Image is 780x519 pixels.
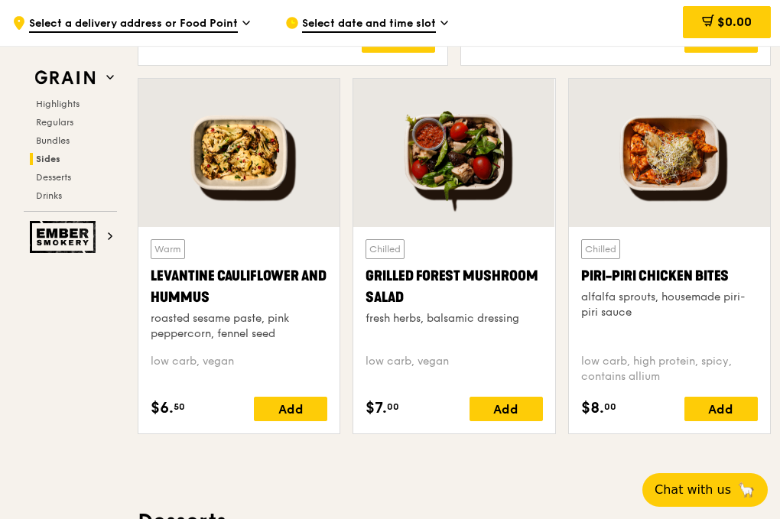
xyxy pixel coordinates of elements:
[366,397,387,420] span: $7.
[36,117,73,128] span: Regulars
[36,190,62,201] span: Drinks
[387,401,399,413] span: 00
[366,354,542,384] div: low carb, vegan
[737,481,756,499] span: 🦙
[581,290,758,320] div: alfalfa sprouts, housemade piri-piri sauce
[717,15,752,29] span: $0.00
[604,401,616,413] span: 00
[642,473,768,507] button: Chat with us🦙
[36,154,60,164] span: Sides
[174,401,185,413] span: 50
[581,354,758,384] div: low carb, high protein, spicy, contains allium
[366,311,542,326] div: fresh herbs, balsamic dressing
[36,172,71,183] span: Desserts
[151,311,327,342] div: roasted sesame paste, pink peppercorn, fennel seed
[30,221,100,253] img: Ember Smokery web logo
[684,397,758,421] div: Add
[302,16,436,33] span: Select date and time slot
[366,239,405,259] div: Chilled
[30,64,100,92] img: Grain web logo
[151,265,327,308] div: Levantine Cauliflower and Hummus
[36,135,70,146] span: Bundles
[581,239,620,259] div: Chilled
[362,28,435,53] div: Add
[470,397,543,421] div: Add
[581,265,758,287] div: Piri-piri Chicken Bites
[151,239,185,259] div: Warm
[151,397,174,420] span: $6.
[254,397,327,421] div: Add
[29,16,238,33] span: Select a delivery address or Food Point
[366,265,542,308] div: Grilled Forest Mushroom Salad
[581,397,604,420] span: $8.
[684,28,758,53] div: Add
[151,354,327,384] div: low carb, vegan
[36,99,80,109] span: Highlights
[655,481,731,499] span: Chat with us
